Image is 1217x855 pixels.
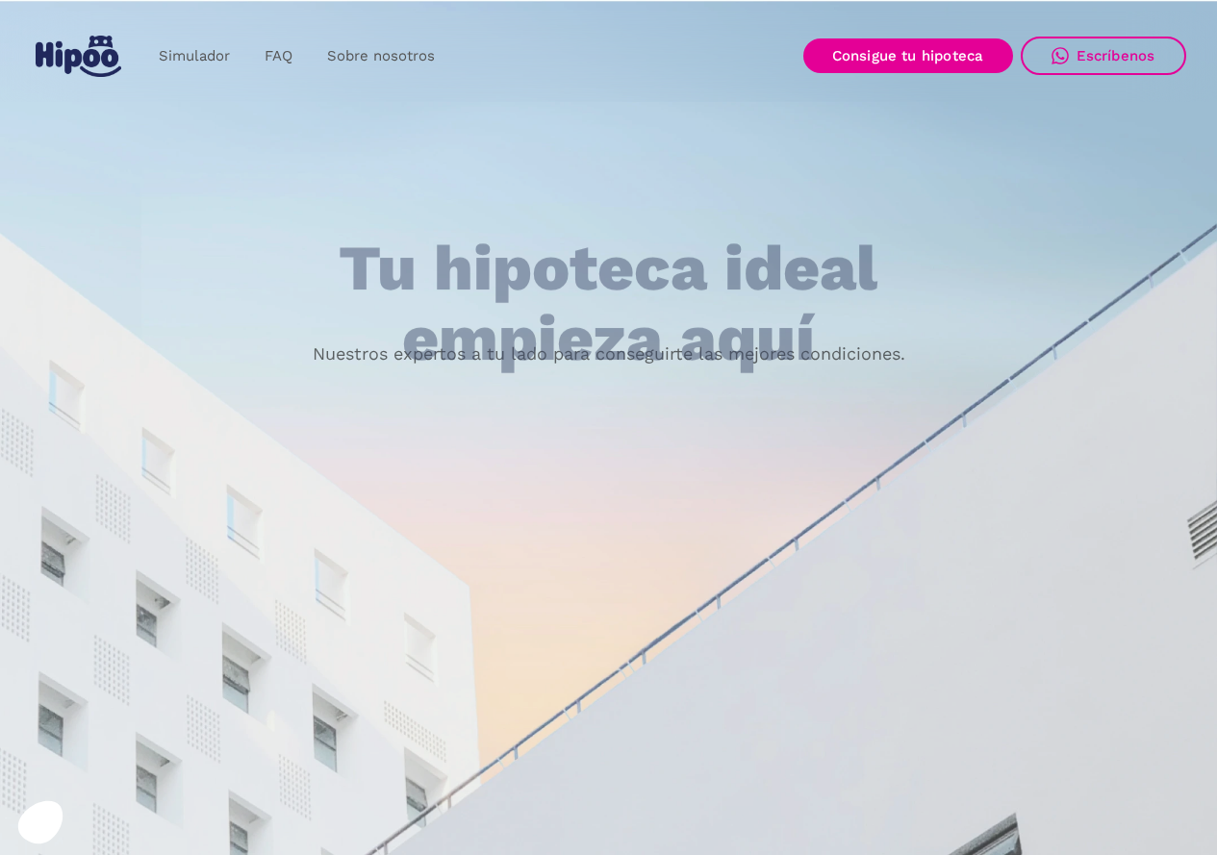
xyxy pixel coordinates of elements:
a: FAQ [247,38,310,75]
a: Sobre nosotros [310,38,452,75]
h1: Tu hipoteca ideal empieza aquí [243,234,973,373]
a: Consigue tu hipoteca [803,38,1013,73]
a: Escríbenos [1021,37,1186,75]
a: Simulador [141,38,247,75]
div: Escríbenos [1077,47,1155,64]
a: home [32,28,126,85]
